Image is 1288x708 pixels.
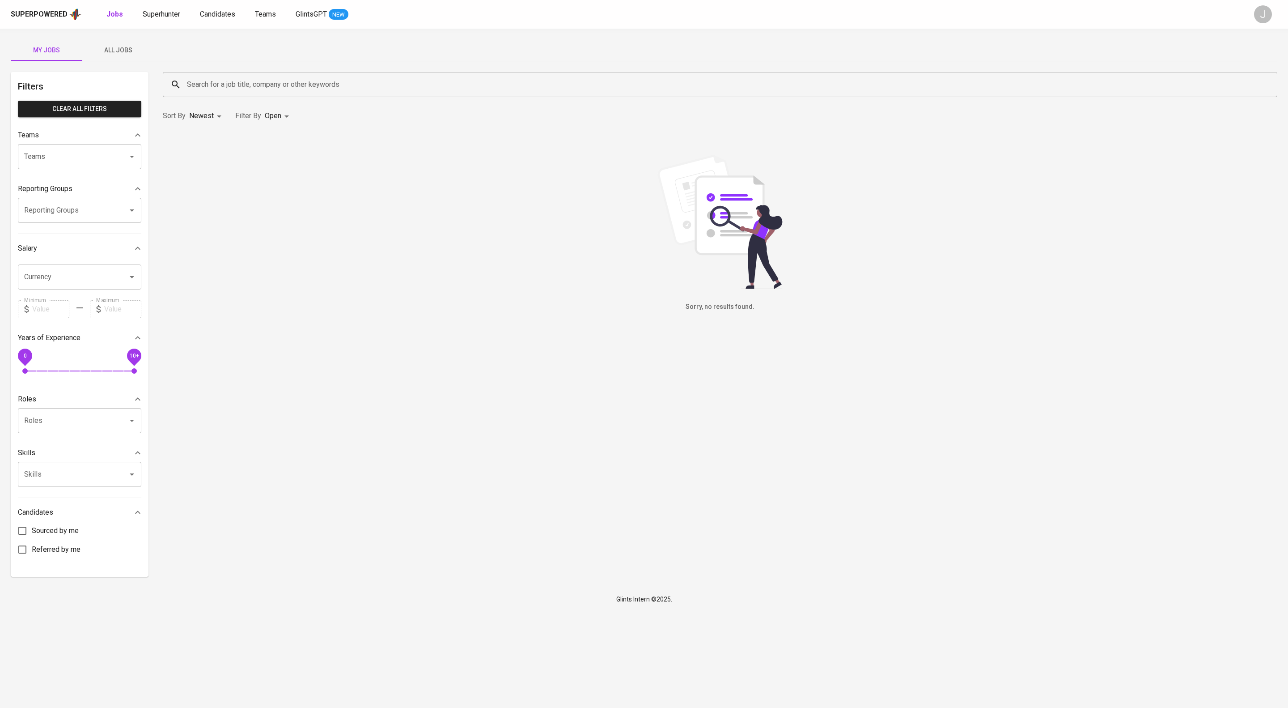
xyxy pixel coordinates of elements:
[129,352,139,358] span: 10+
[106,10,123,18] b: Jobs
[11,9,68,20] div: Superpowered
[18,333,80,343] p: Years of Experience
[200,9,237,20] a: Candidates
[18,183,72,194] p: Reporting Groups
[32,525,79,536] span: Sourced by me
[126,271,138,283] button: Open
[329,10,348,19] span: NEW
[265,111,281,120] span: Open
[32,300,69,318] input: Value
[18,329,141,347] div: Years of Experience
[200,10,235,18] span: Candidates
[255,9,278,20] a: Teams
[18,444,141,462] div: Skills
[18,507,53,518] p: Candidates
[16,45,77,56] span: My Jobs
[18,79,141,94] h6: Filters
[163,111,186,121] p: Sort By
[126,204,138,217] button: Open
[189,108,225,124] div: Newest
[18,126,141,144] div: Teams
[23,352,26,358] span: 0
[235,111,261,121] p: Filter By
[296,9,348,20] a: GlintsGPT NEW
[18,239,141,257] div: Salary
[126,468,138,481] button: Open
[18,394,36,405] p: Roles
[18,130,39,141] p: Teams
[1254,5,1272,23] div: J
[18,503,141,521] div: Candidates
[25,103,134,115] span: Clear All filters
[653,155,787,289] img: file_searching.svg
[163,302,1277,312] h6: Sorry, no results found.
[69,8,81,21] img: app logo
[18,180,141,198] div: Reporting Groups
[18,243,37,254] p: Salary
[126,150,138,163] button: Open
[106,9,125,20] a: Jobs
[88,45,148,56] span: All Jobs
[189,111,214,121] p: Newest
[296,10,327,18] span: GlintsGPT
[143,10,180,18] span: Superhunter
[143,9,182,20] a: Superhunter
[265,108,292,124] div: Open
[255,10,276,18] span: Teams
[18,390,141,408] div: Roles
[104,300,141,318] input: Value
[126,414,138,427] button: Open
[32,544,80,555] span: Referred by me
[18,101,141,117] button: Clear All filters
[11,8,81,21] a: Superpoweredapp logo
[18,448,35,458] p: Skills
